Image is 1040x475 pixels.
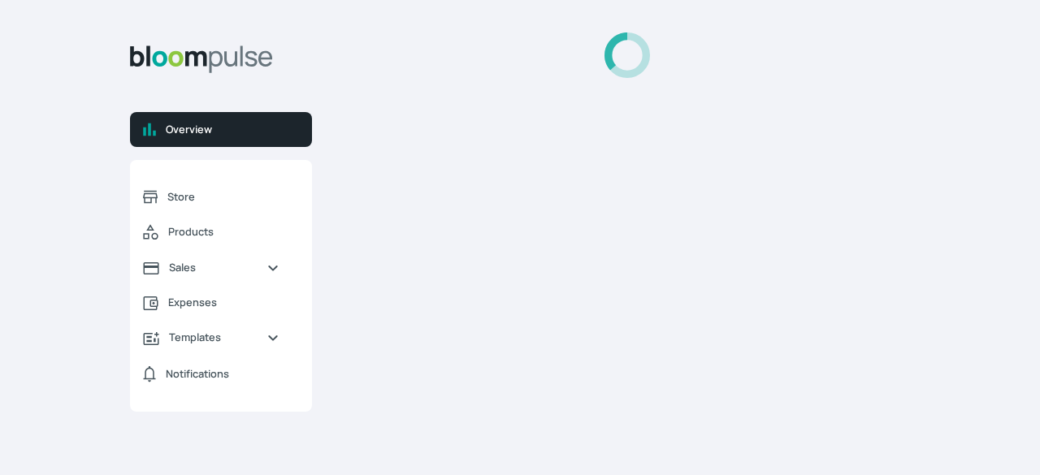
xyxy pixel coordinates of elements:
[130,214,292,250] a: Products
[166,366,229,382] span: Notifications
[168,224,279,240] span: Products
[130,320,292,355] a: Templates
[130,356,292,392] a: Notifications
[130,179,292,214] a: Store
[130,285,292,320] a: Expenses
[130,32,312,456] aside: Sidebar
[130,112,312,147] a: Overview
[169,260,253,275] span: Sales
[167,189,279,205] span: Store
[166,122,299,137] span: Overview
[130,45,273,73] img: Bloom Logo
[169,330,253,345] span: Templates
[130,250,292,285] a: Sales
[168,295,279,310] span: Expenses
